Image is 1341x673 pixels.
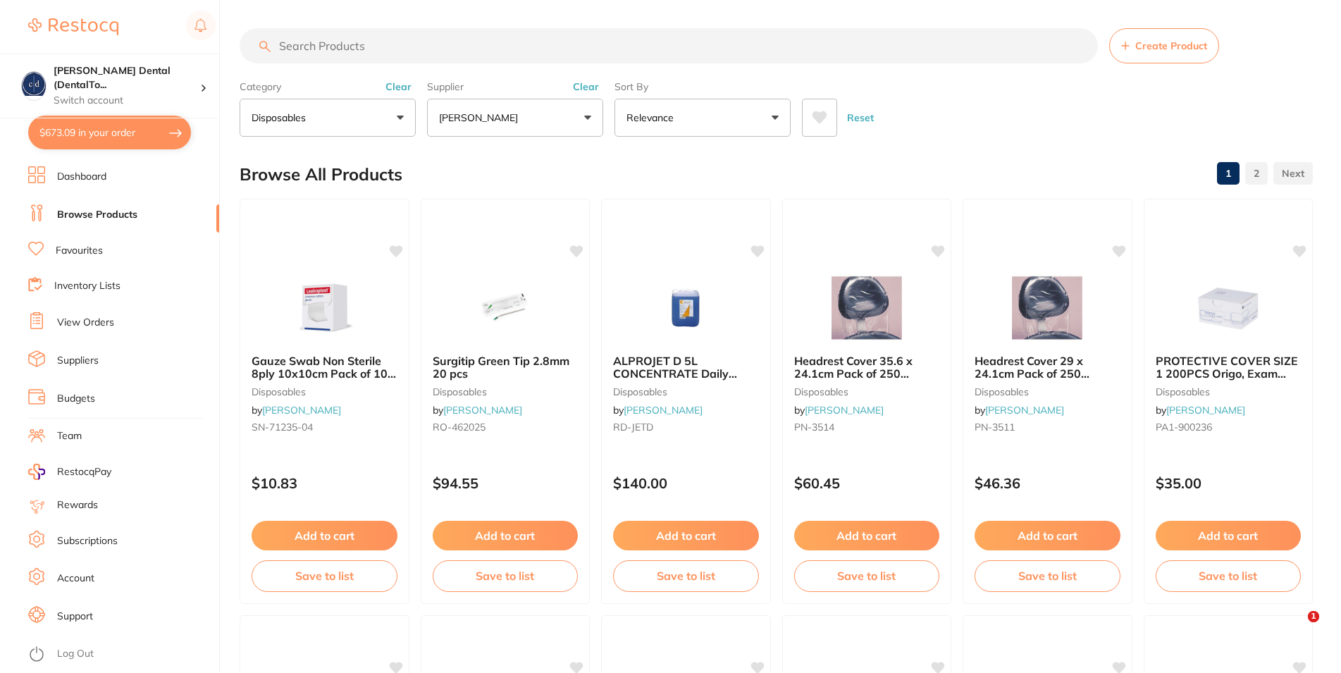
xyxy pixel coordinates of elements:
[252,354,397,381] b: Gauze Swab Non Sterile 8ply 10x10cm Pack of 100 Leukoplast
[433,421,486,433] span: RO-462025
[240,99,416,137] button: disposables
[1308,611,1319,622] span: 1
[252,521,397,550] button: Add to cart
[975,475,1120,491] p: $46.36
[1135,40,1207,51] span: Create Product
[613,521,759,550] button: Add to cart
[794,354,940,381] b: Headrest Cover 35.6 x 24.1cm Pack of 250 Barrier Product
[54,94,200,108] p: Switch account
[613,386,759,397] small: disposables
[794,354,913,394] span: Headrest Cover 35.6 x 24.1cm Pack of 250 Barrier Product
[252,354,396,394] span: Gauze Swab Non Sterile 8ply 10x10cm Pack of 100 Leukoplast
[240,165,402,185] h2: Browse All Products
[1156,521,1302,550] button: Add to cart
[569,80,603,93] button: Clear
[240,28,1098,63] input: Search Products
[1156,354,1298,394] span: PROTECTIVE COVER SIZE 1 200PCS Origo, Exam One, Gendex, Optim
[613,475,759,491] p: $140.00
[624,404,703,416] a: [PERSON_NAME]
[57,208,137,222] a: Browse Products
[57,316,114,330] a: View Orders
[1156,354,1302,381] b: PROTECTIVE COVER SIZE 1 200PCS Origo, Exam One, Gendex, Optim
[614,99,791,137] button: Relevance
[252,475,397,491] p: $10.83
[1109,28,1219,63] button: Create Product
[794,404,884,416] span: by
[57,498,98,512] a: Rewards
[794,521,940,550] button: Add to cart
[613,354,747,394] span: ALPROJET D 5L CONCENTRATE Daily Evacuator Cleaner Bottle
[252,560,397,591] button: Save to list
[57,170,106,184] a: Dashboard
[240,80,416,93] label: Category
[843,99,878,137] button: Reset
[57,392,95,406] a: Budgets
[57,429,82,443] a: Team
[975,521,1120,550] button: Add to cart
[1156,404,1245,416] span: by
[443,404,522,416] a: [PERSON_NAME]
[433,521,579,550] button: Add to cart
[975,386,1120,397] small: disposables
[28,11,118,43] a: Restocq Logo
[794,560,940,591] button: Save to list
[1166,404,1245,416] a: [PERSON_NAME]
[28,643,215,666] button: Log Out
[22,72,46,96] img: Crotty Dental (DentalTown 4)
[381,80,416,93] button: Clear
[427,99,603,137] button: [PERSON_NAME]
[975,560,1120,591] button: Save to list
[278,273,370,343] img: Gauze Swab Non Sterile 8ply 10x10cm Pack of 100 Leukoplast
[821,273,913,343] img: Headrest Cover 35.6 x 24.1cm Pack of 250 Barrier Product
[626,111,679,125] p: Relevance
[794,386,940,397] small: disposables
[252,111,311,125] p: disposables
[613,354,759,381] b: ALPROJET D 5L CONCENTRATE Daily Evacuator Cleaner Bottle
[28,116,191,149] button: $673.09 in your order
[433,475,579,491] p: $94.55
[640,273,731,343] img: ALPROJET D 5L CONCENTRATE Daily Evacuator Cleaner Bottle
[1156,560,1302,591] button: Save to list
[252,386,397,397] small: disposables
[252,404,341,416] span: by
[54,64,200,92] h4: Crotty Dental (DentalTown 4)
[1156,421,1212,433] span: PA1-900236
[975,421,1015,433] span: PN-3511
[613,404,703,416] span: by
[427,80,603,93] label: Supplier
[433,560,579,591] button: Save to list
[262,404,341,416] a: [PERSON_NAME]
[985,404,1064,416] a: [PERSON_NAME]
[57,534,118,548] a: Subscriptions
[439,111,524,125] p: [PERSON_NAME]
[433,354,569,381] span: Surgitip Green Tip 2.8mm 20 pcs
[57,647,94,661] a: Log Out
[1182,273,1274,343] img: PROTECTIVE COVER SIZE 1 200PCS Origo, Exam One, Gendex, Optim
[28,464,45,480] img: RestocqPay
[57,465,111,479] span: RestocqPay
[252,421,313,433] span: SN-71235-04
[1001,273,1093,343] img: Headrest Cover 29 x 24.1cm Pack of 250 Barrier Product
[1245,159,1268,187] a: 2
[613,560,759,591] button: Save to list
[975,404,1064,416] span: by
[805,404,884,416] a: [PERSON_NAME]
[56,244,103,258] a: Favourites
[794,421,834,433] span: PN-3514
[433,386,579,397] small: disposables
[28,18,118,35] img: Restocq Logo
[57,610,93,624] a: Support
[1156,475,1302,491] p: $35.00
[433,354,579,381] b: Surgitip Green Tip 2.8mm 20 pcs
[1217,159,1240,187] a: 1
[459,273,551,343] img: Surgitip Green Tip 2.8mm 20 pcs
[975,354,1089,394] span: Headrest Cover 29 x 24.1cm Pack of 250 Barrier Product
[614,80,791,93] label: Sort By
[57,354,99,368] a: Suppliers
[613,421,653,433] span: RD-JETD
[975,354,1120,381] b: Headrest Cover 29 x 24.1cm Pack of 250 Barrier Product
[1156,386,1302,397] small: disposables
[28,464,111,480] a: RestocqPay
[57,572,94,586] a: Account
[433,404,522,416] span: by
